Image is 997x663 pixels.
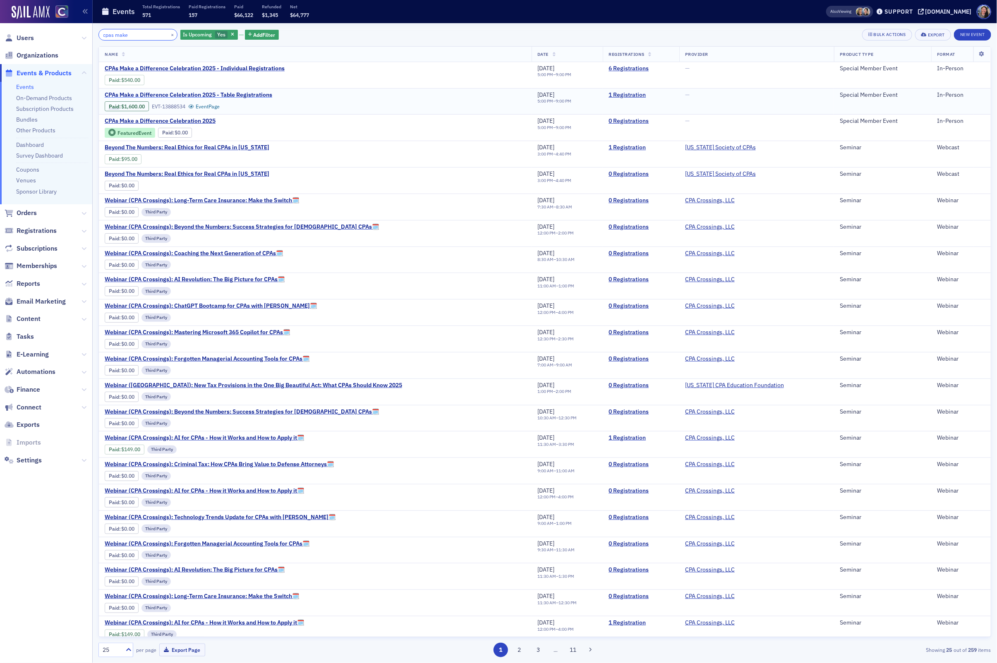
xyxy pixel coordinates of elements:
a: Paid [109,367,119,373]
a: Imports [5,438,41,447]
span: Viewing [831,9,852,14]
a: 1 Registration [609,91,673,99]
span: : [109,288,122,294]
a: Tasks [5,332,34,341]
span: CPA Crossings, LLC [685,197,737,204]
a: CPAs Make a Difference Celebration 2025 [105,117,263,125]
span: $66,122 [234,12,253,18]
div: Featured Event [117,131,151,135]
a: Webinar (CPA Crossings): Beyond the Numbers: Success Strategies for [DEMOGRAPHIC_DATA] CPAs🗓️ [105,223,379,231]
a: Paid [109,182,119,189]
div: Webcast [937,170,985,178]
div: Export [928,33,945,37]
div: – [537,204,572,210]
div: Webinar [937,276,985,283]
span: $0.00 [122,209,135,215]
span: Webinar (CPA Crossings): Beyond the Numbers: Success Strategies for Female CPAs🗓️ [105,408,379,416]
button: 3 [531,643,546,657]
a: Webinar (CPA Crossings): AI Revolution: The Big Picture for CPAs🗓️ [105,276,285,283]
div: In-Person [937,117,985,125]
a: Webinar (CPA Crossings): Mastering Microsoft 365 Copilot for CPAs🗓️ [105,329,290,336]
span: : [109,262,122,268]
a: Webinar (CPA Crossings): Long-Term Care Insurance: Make the Switch🗓️ [105,197,299,204]
span: — [685,117,690,124]
a: Users [5,34,34,43]
a: Reports [5,279,40,288]
time: 9:00 PM [556,98,571,104]
span: Subscriptions [17,244,58,253]
h1: Events [113,7,135,17]
a: Automations [5,367,55,376]
a: CPA Crossings, LLC [685,434,735,442]
span: Tasks [17,332,34,341]
a: Finance [5,385,40,394]
span: [DATE] [537,196,554,204]
a: Webinar (CPA Crossings): AI Revolution: The Big Picture for CPAs🗓️ [105,566,285,574]
span: $0.00 [122,288,135,294]
span: Name [105,51,118,57]
a: CPA Crossings, LLC [685,408,735,416]
span: $95.00 [122,156,138,162]
span: — [685,91,690,98]
time: 8:30 AM [556,204,572,210]
a: Other Products [16,127,55,134]
div: Seminar [840,170,925,178]
a: 0 Registrations [609,487,673,495]
span: Add Filter [254,31,276,38]
button: Export Page [159,644,205,656]
button: Export [915,29,951,41]
a: Webinar (CPA Crossings): Coaching the Next Generation of CPAs🗓️ [105,250,283,257]
p: Refunded [262,4,281,10]
div: – [537,72,571,77]
div: Paid: 10 - $54000 [105,75,144,85]
div: Third Party [141,287,171,295]
a: Connect [5,403,41,412]
a: CPAs Make a Difference Celebration 2025 - Individual Registrations [105,65,285,72]
button: 1 [494,643,508,657]
div: [DOMAIN_NAME] [925,8,972,15]
div: – [537,98,571,104]
div: Special Member Event [840,117,925,125]
div: Special Member Event [840,65,925,72]
span: : [109,182,122,189]
a: Orders [5,208,37,218]
button: New Event [954,29,991,41]
a: Memberships [5,261,57,270]
a: Webinar (CPA Crossings): Long-Term Care Insurance: Make the Switch🗓️ [105,593,299,600]
span: Memberships [17,261,57,270]
a: 0 Registrations [609,276,673,283]
a: CPA Crossings, LLC [685,619,735,627]
a: Paid [109,552,119,558]
span: Email Marketing [17,297,66,306]
span: — [685,65,690,72]
time: 5:00 PM [537,72,553,77]
div: Paid: 0 - $0 [105,286,139,296]
a: CPA Crossings, LLC [685,302,735,310]
span: $0.00 [122,262,135,268]
a: CPA Crossings, LLC [685,276,735,283]
span: Provider [685,51,708,57]
a: Paid [109,235,119,242]
a: Email Marketing [5,297,66,306]
span: Exports [17,420,40,429]
span: Imports [17,438,41,447]
span: Profile [977,5,991,19]
a: View Homepage [50,5,68,19]
span: Webinar (CPA Crossings): Forgotten Managerial Accounting Tools for CPAs🗓️ [105,355,309,363]
span: Colorado Society of CPAs [685,170,756,178]
a: 0 Registrations [609,408,673,416]
a: CPA Crossings, LLC [685,566,735,574]
a: Paid [109,578,119,584]
div: Paid: 0 - $0 [105,181,139,191]
div: Webinar [937,197,985,204]
div: Seminar [840,223,925,231]
span: Automations [17,367,55,376]
div: Paid: 4 - $160000 [105,101,149,111]
a: CPA Crossings, LLC [685,593,735,600]
span: Webinar (CPA Crossings): AI for CPAs - How it Works and How to Apply it🗓️ [105,434,304,442]
div: Paid: 0 - $0 [105,233,139,243]
a: New Event [954,30,991,38]
span: $540.00 [122,77,141,83]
